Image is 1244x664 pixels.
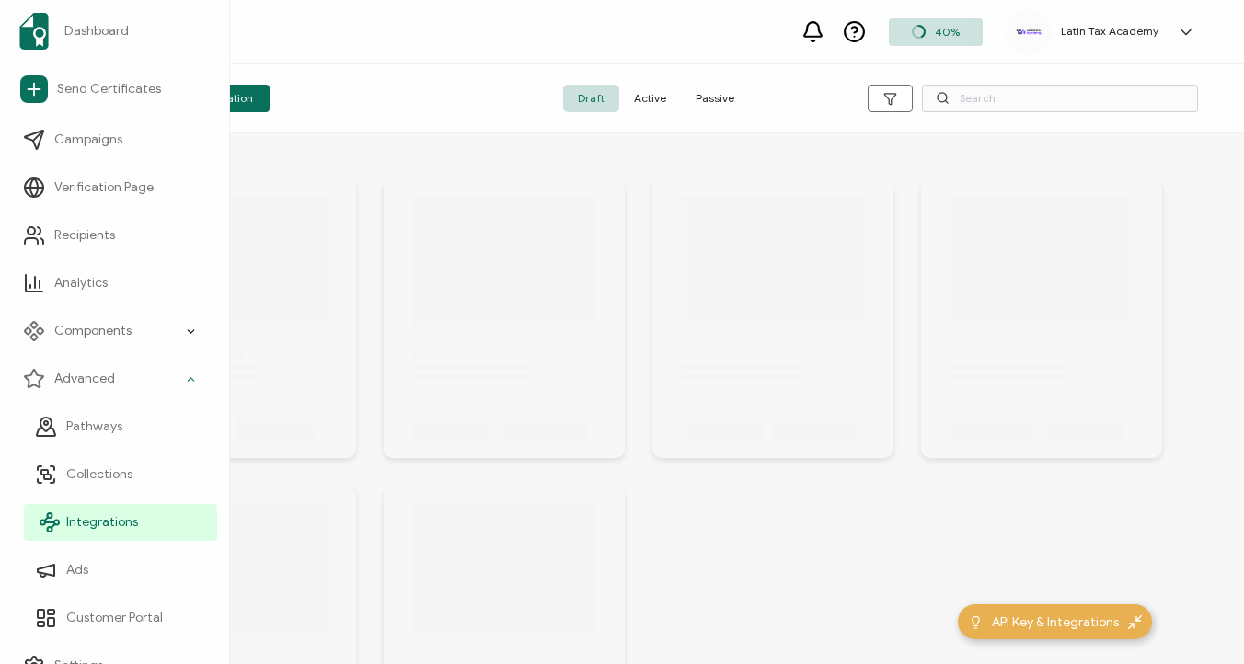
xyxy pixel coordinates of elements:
[1152,576,1244,664] iframe: Chat Widget
[54,322,132,340] span: Components
[24,600,217,636] a: Customer Portal
[66,513,138,532] span: Integrations
[619,85,681,112] span: Active
[681,85,749,112] span: Passive
[66,418,122,436] span: Pathways
[992,612,1119,632] span: API Key & Integrations
[66,609,163,627] span: Customer Portal
[1061,25,1158,38] h5: Latin Tax Academy
[57,80,161,98] span: Send Certificates
[66,465,132,484] span: Collections
[922,85,1198,112] input: Search
[24,504,217,541] a: Integrations
[54,131,122,149] span: Campaigns
[66,561,88,579] span: Ads
[935,25,960,39] span: 40%
[12,217,217,254] a: Recipients
[1128,615,1142,629] img: minimize-icon.svg
[64,22,129,40] span: Dashboard
[24,552,217,589] a: Ads
[12,265,217,302] a: Analytics
[12,169,217,206] a: Verification Page
[54,178,154,197] span: Verification Page
[54,226,115,245] span: Recipients
[563,85,619,112] span: Draft
[12,6,217,57] a: Dashboard
[1015,28,1042,37] img: 94c1d8b1-6358-4297-843f-64831e6c94cb.png
[24,456,217,493] a: Collections
[54,274,108,292] span: Analytics
[12,68,217,110] a: Send Certificates
[54,370,115,388] span: Advanced
[24,408,217,445] a: Pathways
[12,121,217,158] a: Campaigns
[19,13,49,50] img: sertifier-logomark-colored.svg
